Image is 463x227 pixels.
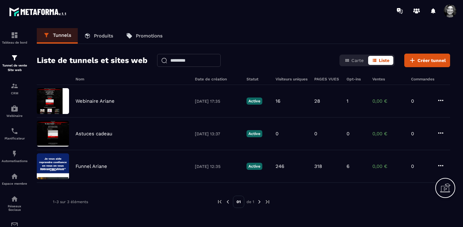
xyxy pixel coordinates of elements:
a: social-networksocial-networkRéseaux Sociaux [2,190,27,216]
p: Tableau de bord [2,41,27,44]
p: 0 [347,131,349,137]
img: next [257,199,262,205]
span: Créer tunnel [418,57,446,64]
p: 0,00 € [372,163,405,169]
img: image [37,88,69,114]
p: 1 [347,98,348,104]
p: [DATE] 17:35 [195,99,240,104]
p: 1-3 sur 3 éléments [53,200,88,204]
p: Promotions [136,33,163,39]
img: formation [11,82,18,90]
h6: Nom [75,77,188,81]
a: formationformationCRM [2,77,27,100]
img: image [37,153,69,179]
p: Planificateur [2,137,27,140]
p: 0 [411,98,430,104]
a: Produits [78,28,120,44]
p: 0 [411,163,430,169]
a: automationsautomationsEspace membre [2,168,27,190]
a: automationsautomationsWebinaire [2,100,27,122]
p: Active [247,98,262,105]
p: Produits [94,33,113,39]
span: Carte [351,58,364,63]
p: 0 [411,131,430,137]
img: formation [11,54,18,62]
img: automations [11,150,18,158]
p: 0 [276,131,278,137]
a: automationsautomationsAutomatisations [2,145,27,168]
h6: Visiteurs uniques [276,77,308,81]
img: social-network [11,195,18,203]
p: Tunnels [53,32,71,38]
p: Active [247,163,262,170]
a: Tunnels [37,28,78,44]
p: 0,00 € [372,131,405,137]
p: Funnel Ariane [75,163,107,169]
button: Créer tunnel [404,54,450,67]
p: 6 [347,163,349,169]
img: formation [11,31,18,39]
img: next [265,199,270,205]
a: schedulerschedulerPlanificateur [2,122,27,145]
p: de 1 [247,199,254,204]
p: Réseaux Sociaux [2,204,27,212]
img: logo [9,6,67,17]
h6: Commandes [411,77,434,81]
h6: PAGES VUES [314,77,340,81]
p: Astuces cadeau [75,131,112,137]
p: 246 [276,163,284,169]
p: 0,00 € [372,98,405,104]
img: image [37,121,69,147]
img: scheduler [11,127,18,135]
button: Carte [341,56,367,65]
h6: Opt-ins [347,77,366,81]
p: Webinaire [2,114,27,118]
p: Automatisations [2,159,27,163]
p: 318 [314,163,322,169]
a: Promotions [120,28,169,44]
h2: Liste de tunnels et sites web [37,54,147,67]
p: Active [247,130,262,137]
a: formationformationTunnel de vente Site web [2,49,27,77]
img: automations [11,172,18,180]
p: 01 [233,196,244,208]
p: 28 [314,98,320,104]
img: automations [11,105,18,112]
p: [DATE] 13:37 [195,131,240,136]
p: Webinaire Ariane [75,98,115,104]
p: 0 [314,131,317,137]
span: Liste [379,58,389,63]
h6: Statut [247,77,269,81]
p: Espace membre [2,182,27,185]
button: Liste [368,56,393,65]
a: formationformationTableau de bord [2,26,27,49]
p: CRM [2,91,27,95]
h6: Ventes [372,77,405,81]
h6: Date de création [195,77,240,81]
img: prev [225,199,231,205]
p: 16 [276,98,280,104]
p: [DATE] 12:35 [195,164,240,169]
p: Tunnel de vente Site web [2,63,27,72]
img: prev [217,199,223,205]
